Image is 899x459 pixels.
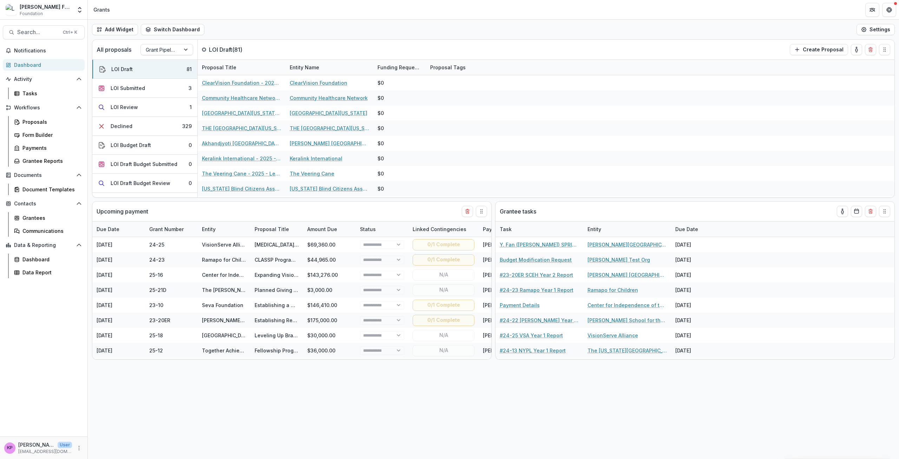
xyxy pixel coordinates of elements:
[14,105,73,111] span: Workflows
[149,332,163,339] div: 25-18
[671,313,724,328] div: [DATE]
[3,59,85,71] a: Dashboard
[413,315,474,326] button: 0/1 Complete
[92,117,197,136] button: Declined329
[378,185,384,192] div: $0
[479,222,549,237] div: Payment Manager
[198,60,286,75] div: Proposal Title
[290,185,369,192] a: [US_STATE] Blind Citizens Association
[500,332,563,339] a: #24-25 VSA Year 1 Report
[378,109,384,117] div: $0
[286,60,373,75] div: Entity Name
[671,225,702,233] div: Due Date
[413,254,474,266] button: 0/1 Complete
[290,140,369,147] a: [PERSON_NAME] [GEOGRAPHIC_DATA]
[202,257,252,263] a: Ramapo for Children
[483,317,523,324] div: [PERSON_NAME]
[865,206,876,217] button: Delete card
[303,222,356,237] div: Amount Due
[17,29,59,36] span: Search...
[93,6,110,13] div: Grants
[141,24,204,35] button: Switch Dashboard
[500,207,536,216] p: Grantee tasks
[837,206,848,217] button: toggle-assigned-to-me
[92,136,197,155] button: LOI Budget Draft0
[671,282,724,298] div: [DATE]
[92,358,145,373] div: [DATE]
[3,25,85,39] button: Search...
[413,330,474,341] button: N/A
[378,155,384,162] div: $0
[22,157,79,165] div: Grantee Reports
[61,28,79,36] div: Ctrl + K
[20,11,43,17] span: Foundation
[149,271,163,279] div: 25-16
[97,45,131,54] p: All proposals
[189,179,192,187] div: 0
[356,225,380,233] div: Status
[22,144,79,152] div: Payments
[483,301,523,309] div: [PERSON_NAME]
[496,222,583,237] div: Task
[426,60,514,75] div: Proposal Tags
[303,343,356,358] div: $36,000.00
[145,225,188,233] div: Grant Number
[22,90,79,97] div: Tasks
[483,256,523,263] div: [PERSON_NAME]
[290,109,367,117] a: [GEOGRAPHIC_DATA][US_STATE]
[75,444,83,452] button: More
[111,141,151,149] div: LOI Budget Draft
[22,227,79,235] div: Communications
[6,4,17,15] img: Lavelle Fund for the Blind
[671,328,724,343] div: [DATE]
[671,237,724,252] div: [DATE]
[149,256,165,263] div: 24-23
[255,332,299,339] div: Leveling Up Braille Skills Through Sustained High Quality Professional Development
[22,131,79,139] div: Form Builder
[92,60,197,79] button: LOI Draft81
[671,343,724,358] div: [DATE]
[3,170,85,181] button: Open Documents
[500,317,579,324] a: #24-22 [PERSON_NAME] Year 1 Report
[303,225,341,233] div: Amount Due
[583,225,605,233] div: Entity
[500,286,573,294] a: #24-23 Ramapo Year 1 Report
[865,44,876,55] button: Delete card
[14,76,73,82] span: Activity
[303,313,356,328] div: $175,000.00
[851,44,862,55] button: toggle-assigned-to-me
[92,222,145,237] div: Due Date
[92,24,138,35] button: Add Widget
[413,345,474,356] button: N/A
[879,44,890,55] button: Drag
[483,241,523,248] div: [PERSON_NAME]
[303,237,356,252] div: $69,360.00
[373,60,426,75] div: Funding Requested
[14,242,73,248] span: Data & Reporting
[58,442,72,448] p: User
[408,222,479,237] div: Linked Contingencies
[202,317,293,323] a: [PERSON_NAME] [GEOGRAPHIC_DATA]
[111,160,177,168] div: LOI Draft Budget Submitted
[250,222,303,237] div: Proposal Title
[11,254,85,265] a: Dashboard
[3,240,85,251] button: Open Data & Reporting
[413,269,474,281] button: N/A
[14,61,79,69] div: Dashboard
[202,302,243,308] a: Seva Foundation
[378,79,384,87] div: $0
[378,170,384,177] div: $0
[92,252,145,267] div: [DATE]
[198,222,250,237] div: Entity
[92,313,145,328] div: [DATE]
[671,358,724,373] div: [DATE]
[496,225,516,233] div: Task
[111,103,138,111] div: LOI Review
[202,140,281,147] a: Akhandjyoti [GEOGRAPHIC_DATA] - 2025 - Letter of Inquiry Template
[202,287,303,293] a: The [PERSON_NAME] Center for the Blind
[198,64,241,71] div: Proposal Title
[92,174,197,193] button: LOI Draft Budget Review0
[91,5,113,15] nav: breadcrumb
